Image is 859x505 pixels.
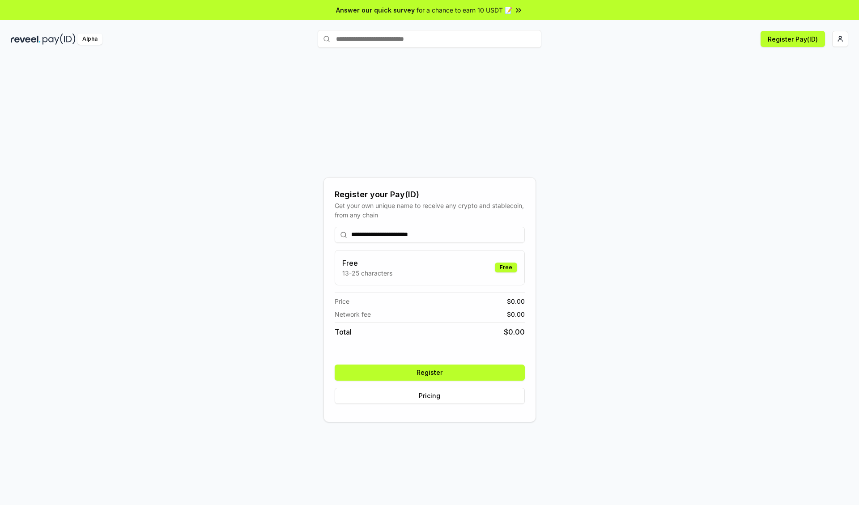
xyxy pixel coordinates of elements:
[342,268,392,278] p: 13-25 characters
[335,365,525,381] button: Register
[335,388,525,404] button: Pricing
[495,263,517,272] div: Free
[761,31,825,47] button: Register Pay(ID)
[335,188,525,201] div: Register your Pay(ID)
[43,34,76,45] img: pay_id
[77,34,102,45] div: Alpha
[504,327,525,337] span: $ 0.00
[335,297,349,306] span: Price
[335,310,371,319] span: Network fee
[507,310,525,319] span: $ 0.00
[342,258,392,268] h3: Free
[335,201,525,220] div: Get your own unique name to receive any crypto and stablecoin, from any chain
[335,327,352,337] span: Total
[11,34,41,45] img: reveel_dark
[336,5,415,15] span: Answer our quick survey
[507,297,525,306] span: $ 0.00
[417,5,512,15] span: for a chance to earn 10 USDT 📝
